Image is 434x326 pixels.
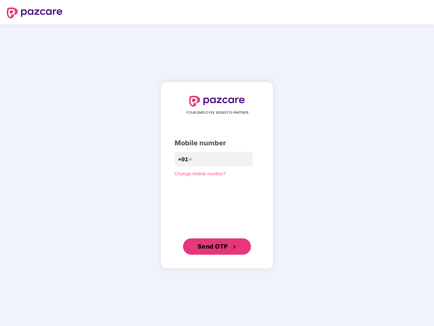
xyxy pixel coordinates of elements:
[175,171,226,176] a: Change mobile number?
[183,238,251,255] button: Send OTPdouble-right
[7,7,62,18] img: logo
[189,96,245,107] img: logo
[178,155,188,164] span: +91
[198,243,228,250] span: Send OTP
[175,138,259,148] div: Mobile number
[188,157,192,161] span: down
[232,245,237,249] span: double-right
[186,110,248,115] span: YOUR EMPLOYEE BENEFITS PARTNER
